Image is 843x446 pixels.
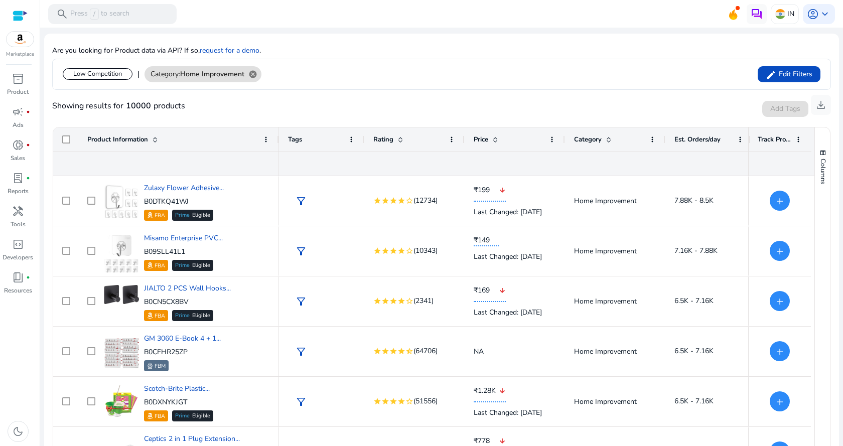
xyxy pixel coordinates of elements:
span: donut_small [12,139,24,151]
span: fiber_manual_record [26,275,30,279]
div: | [137,68,139,80]
span: book_4 [12,271,24,283]
p: FBA [155,311,165,321]
span: handyman [12,205,24,217]
mat-icon: star [389,297,397,305]
span: Prime [175,213,190,218]
a: Misamo Enterprise PVC... [144,233,223,243]
mat-icon: star [373,397,381,405]
span: Home Improvement [574,196,637,206]
span: keyboard_arrow_down [819,8,831,20]
p: FBM [155,361,166,371]
mat-icon: star [397,247,405,255]
span: lab_profile [12,172,24,184]
span: 7.88K - 8.5K [674,196,714,205]
p: B0CFHR25ZP [144,347,221,357]
span: ₹778 [474,436,499,446]
span: Prime [175,263,190,268]
mat-icon: star [373,197,381,205]
mat-icon: star [381,247,389,255]
span: / [90,9,99,20]
a: JIALTO 2 PCS Wall Hooks... [144,283,231,293]
mat-icon: star [373,347,381,355]
span: filter_alt [295,195,307,207]
mat-icon: star [381,297,389,305]
a: Scotch-Brite Plastic... [144,384,210,393]
span: 7.16K - 7.88K [674,246,718,255]
span: Category: [151,69,244,79]
span: ₹1.28K [474,386,499,396]
mat-icon: star [389,347,397,355]
p: Marketplace [6,51,34,58]
p: B0DTKQ41WJ [144,197,224,207]
span: Price [474,135,488,144]
a: GM 3060 E-Book 4 + 1... [144,334,221,343]
span: Track Product [758,135,791,144]
img: amazon.svg [7,32,34,47]
span: Edit Filters [776,69,812,79]
span: (12734) [413,195,438,207]
a: Ceptics 2 in 1 Plug Extension... [144,434,240,443]
a: request for a demo [200,46,259,55]
span: 6.5K - 7.16K [674,346,714,356]
span: filter_alt [295,396,307,408]
span: Home Improvement [574,347,637,356]
span: code_blocks [12,238,24,250]
span: search [56,8,68,20]
p: FBA [155,211,165,221]
mat-icon: star [373,247,381,255]
span: Home Improvement [574,397,637,406]
p: Ads [13,120,24,129]
mat-icon: star [397,297,405,305]
button: + [770,391,790,411]
button: download [811,95,831,115]
p: Are you looking for Product data via API? If so, . [52,45,261,56]
span: Product Information [87,135,148,144]
mat-icon: star [381,197,389,205]
mat-icon: star [381,347,389,355]
span: Rating [373,135,393,144]
span: Columns [818,159,827,184]
mat-icon: star_half [405,347,413,355]
span: fiber_manual_record [26,110,30,114]
button: Edit Filters [758,66,820,82]
mat-icon: star_border [405,297,413,305]
span: (10343) [413,245,438,257]
span: filter_alt [295,295,307,308]
div: Last Changed: [DATE] [474,202,556,222]
mat-icon: star [397,197,405,205]
div: Last Changed: [DATE] [474,246,556,267]
mat-icon: star [389,197,397,205]
button: + [770,241,790,261]
p: Product [7,87,29,96]
span: (51556) [413,395,438,407]
span: Prime [175,313,190,319]
mat-icon: star [397,397,405,405]
span: Home Improvement [574,246,637,256]
img: in.svg [775,9,785,19]
button: + [770,191,790,211]
span: dark_mode [12,425,24,437]
p: Reports [8,187,29,196]
div: Low Competition [63,68,132,80]
p: Developers [3,253,33,262]
span: fiber_manual_record [26,176,30,180]
span: ₹169 [474,285,499,295]
span: account_circle [807,8,819,20]
a: Zulaxy Flower Adhesive... [144,183,224,193]
b: Home Improvement [180,69,244,79]
mat-icon: star_border [405,197,413,205]
p: B09SLL41L1 [144,247,223,257]
mat-icon: star [381,397,389,405]
span: Est. Orders/day [674,135,721,144]
span: download [815,99,827,111]
div: Showing results for products [52,100,185,112]
mat-icon: star [389,397,397,405]
mat-icon: star_border [405,247,413,255]
p: Tools [11,220,26,229]
span: (64706) [413,345,438,357]
b: 10000 [123,100,154,112]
